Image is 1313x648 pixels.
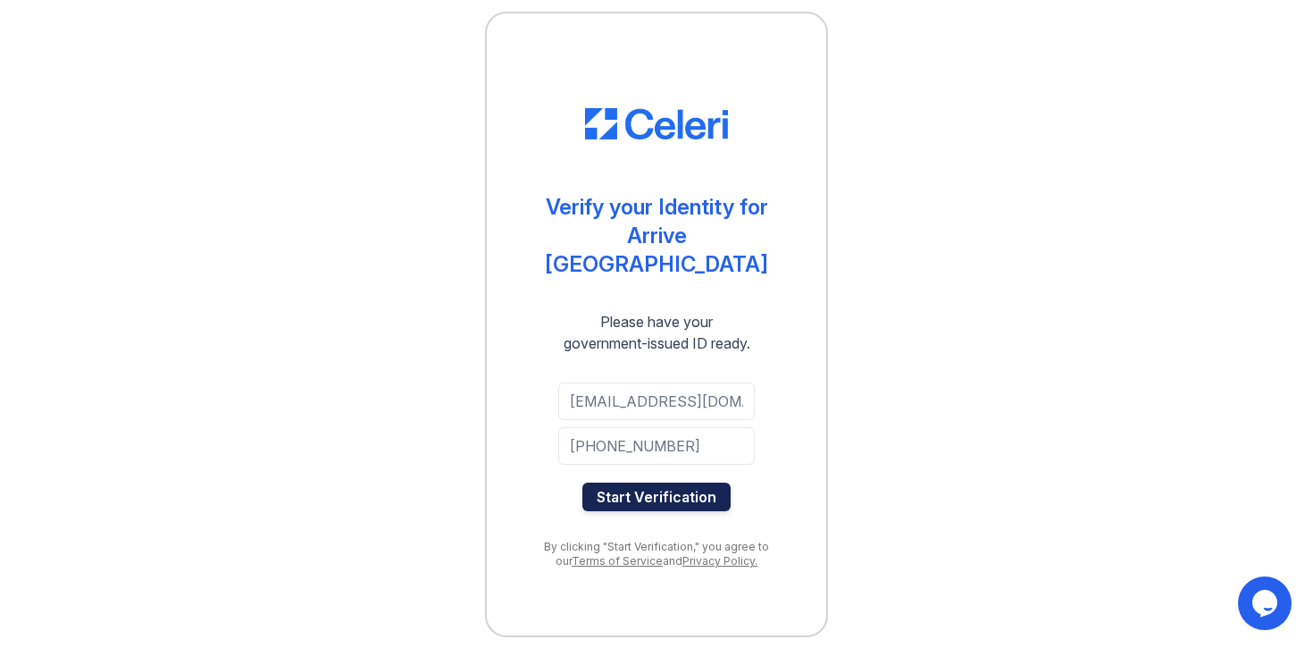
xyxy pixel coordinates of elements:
[682,554,757,568] a: Privacy Policy.
[531,311,782,354] div: Please have your government-issued ID ready.
[523,193,790,279] div: Verify your Identity for Arrive [GEOGRAPHIC_DATA]
[523,540,790,568] div: By clicking "Start Verification," you agree to our and
[585,108,728,140] img: CE_Logo_Blue-a8612792a0a2168367f1c8372b55b34899dd931a85d93a1a3d3e32e68fde9ad4.png
[558,427,755,465] input: Phone
[558,383,755,420] input: Email
[572,554,663,568] a: Terms of Service
[582,483,731,511] button: Start Verification
[1238,576,1295,630] iframe: chat widget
